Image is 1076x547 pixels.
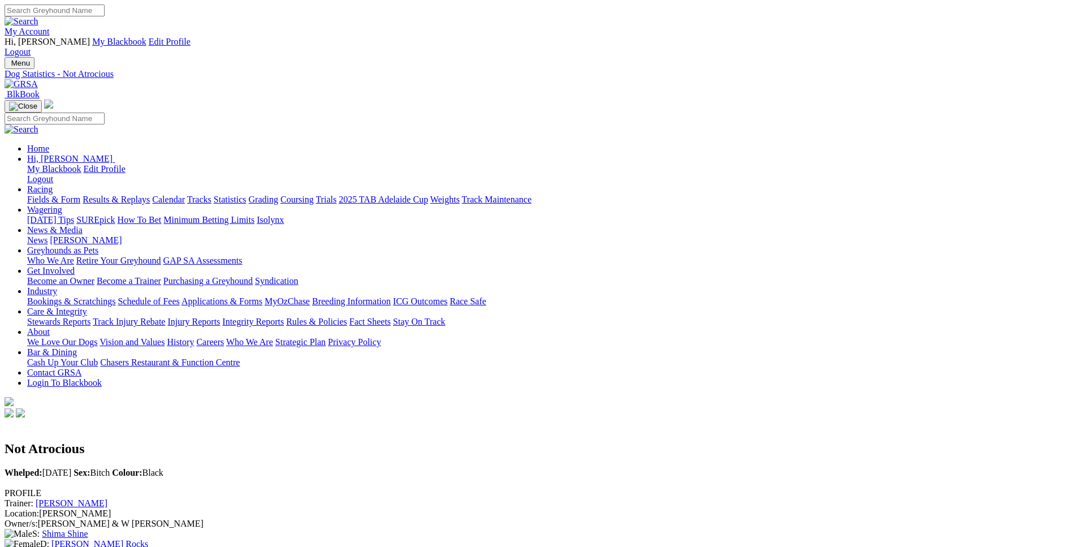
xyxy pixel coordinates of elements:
[97,276,161,286] a: Become a Trainer
[5,468,71,477] span: [DATE]
[393,317,445,326] a: Stay On Track
[5,89,40,99] a: BlkBook
[27,215,1071,225] div: Wagering
[7,89,40,99] span: BlkBook
[5,113,105,124] input: Search
[167,317,220,326] a: Injury Reports
[112,468,142,477] b: Colour:
[27,256,1071,266] div: Greyhounds as Pets
[5,519,1071,529] div: [PERSON_NAME] & W [PERSON_NAME]
[83,195,150,204] a: Results & Replays
[118,296,179,306] a: Schedule of Fees
[182,296,262,306] a: Applications & Forms
[27,337,1071,347] div: About
[163,276,253,286] a: Purchasing a Greyhound
[74,468,90,477] b: Sex:
[5,468,42,477] b: Whelped:
[226,337,273,347] a: Who We Are
[76,215,115,225] a: SUREpick
[163,256,243,265] a: GAP SA Assessments
[27,266,75,275] a: Get Involved
[27,235,47,245] a: News
[187,195,211,204] a: Tracks
[27,317,90,326] a: Stewards Reports
[196,337,224,347] a: Careers
[5,5,105,16] input: Search
[27,296,1071,307] div: Industry
[100,337,165,347] a: Vision and Values
[5,57,34,69] button: Toggle navigation
[5,397,14,406] img: logo-grsa-white.png
[349,317,391,326] a: Fact Sheets
[27,164,81,174] a: My Blackbook
[5,16,38,27] img: Search
[5,529,40,539] span: S:
[286,317,347,326] a: Rules & Policies
[27,245,98,255] a: Greyhounds as Pets
[27,296,115,306] a: Bookings & Scratchings
[27,337,97,347] a: We Love Our Dogs
[280,195,314,204] a: Coursing
[5,37,1071,57] div: My Account
[9,102,37,111] img: Close
[84,164,126,174] a: Edit Profile
[27,184,53,194] a: Racing
[27,307,87,316] a: Care & Integrity
[27,358,1071,368] div: Bar & Dining
[163,215,254,225] a: Minimum Betting Limits
[27,164,1071,184] div: Hi, [PERSON_NAME]
[5,408,14,417] img: facebook.svg
[5,47,31,57] a: Logout
[149,37,191,46] a: Edit Profile
[167,337,194,347] a: History
[100,358,240,367] a: Chasers Restaurant & Function Centre
[27,368,81,377] a: Contact GRSA
[27,195,1071,205] div: Racing
[275,337,326,347] a: Strategic Plan
[27,276,94,286] a: Become an Owner
[76,256,161,265] a: Retire Your Greyhound
[430,195,460,204] a: Weights
[462,195,531,204] a: Track Maintenance
[16,408,25,417] img: twitter.svg
[36,498,107,508] a: [PERSON_NAME]
[5,100,42,113] button: Toggle navigation
[27,317,1071,327] div: Care & Integrity
[27,276,1071,286] div: Get Involved
[92,37,146,46] a: My Blackbook
[5,69,1071,79] a: Dog Statistics - Not Atrocious
[257,215,284,225] a: Isolynx
[316,195,336,204] a: Trials
[50,235,122,245] a: [PERSON_NAME]
[5,498,33,508] span: Trainer:
[339,195,428,204] a: 2025 TAB Adelaide Cup
[27,256,74,265] a: Who We Are
[265,296,310,306] a: MyOzChase
[44,100,53,109] img: logo-grsa-white.png
[328,337,381,347] a: Privacy Policy
[152,195,185,204] a: Calendar
[112,468,163,477] span: Black
[118,215,162,225] a: How To Bet
[42,529,88,539] a: Shima Shine
[74,468,110,477] span: Bitch
[27,286,57,296] a: Industry
[27,327,50,337] a: About
[5,519,38,528] span: Owner/s:
[93,317,165,326] a: Track Injury Rebate
[5,509,39,518] span: Location:
[27,205,62,214] a: Wagering
[5,79,38,89] img: GRSA
[312,296,391,306] a: Breeding Information
[450,296,486,306] a: Race Safe
[27,225,83,235] a: News & Media
[5,529,32,539] img: Male
[255,276,298,286] a: Syndication
[214,195,247,204] a: Statistics
[5,124,38,135] img: Search
[11,59,30,67] span: Menu
[393,296,447,306] a: ICG Outcomes
[5,37,90,46] span: Hi, [PERSON_NAME]
[5,509,1071,519] div: [PERSON_NAME]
